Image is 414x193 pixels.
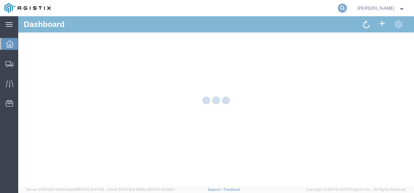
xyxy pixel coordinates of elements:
span: Client: 2025.19.0-129fbcf [107,187,175,191]
h1: Dashboard [6,4,46,12]
a: Feedback [224,187,240,191]
button: Manage dashboard [374,2,387,16]
img: logo [5,3,51,13]
a: Support [208,187,224,191]
button: Refresh dashboard [342,2,354,16]
button: Add module [357,2,370,16]
span: Nathan Seeley [357,5,394,12]
span: Copyright © [DATE]-[DATE] Agistix Inc., All Rights Reserved [306,187,406,192]
button: [PERSON_NAME] [357,4,405,12]
span: [DATE] 09:39:01 [148,187,175,191]
span: [DATE] 10:47:06 [78,187,104,191]
span: Server: 2025.19.0-d447cefac8f [26,187,104,191]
